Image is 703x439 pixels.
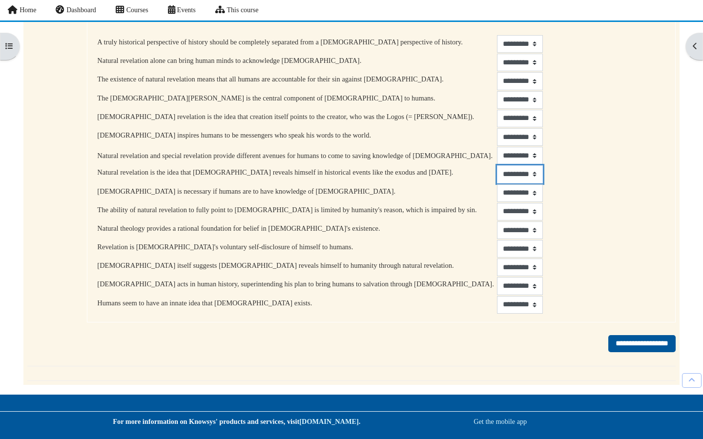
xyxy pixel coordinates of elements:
[97,94,494,102] p: The [DEMOGRAPHIC_DATA][PERSON_NAME] is the central component of [DEMOGRAPHIC_DATA] to humans.
[97,113,494,121] p: [DEMOGRAPHIC_DATA] revelation is the idea that creation itself points to the creator, who was the...
[97,280,494,288] p: [DEMOGRAPHIC_DATA] acts in human history, superintending his plan to bring humans to salvation th...
[97,146,494,165] td: Natural revelation and special revelation provide different avenues for humans to come to saving ...
[97,38,494,46] p: A truly historical perspective of history should be completely separated from a [DEMOGRAPHIC_DATA...
[97,299,494,307] p: Humans seem to have an innate idea that [DEMOGRAPHIC_DATA] exists.
[227,6,259,14] span: This course
[97,75,494,83] p: The existence of natural revelation means that all humans are accountable for their sin against [...
[97,206,494,214] p: The ability of natural revelation to fully point to [DEMOGRAPHIC_DATA] is limited by humanity's r...
[97,131,494,140] p: [DEMOGRAPHIC_DATA] inspires humans to be messengers who speak his words to the world.
[474,418,527,425] a: Get the mobile app
[97,224,494,233] p: Natural theology provides a rational foundation for belief in [DEMOGRAPHIC_DATA]'s existence.
[97,261,494,270] p: [DEMOGRAPHIC_DATA] itself suggests [DEMOGRAPHIC_DATA] reveals himself to humanity through natural...
[20,6,36,14] span: Home
[126,6,148,14] span: Courses
[97,243,494,251] p: Revelation is [DEMOGRAPHIC_DATA]'s voluntary self-disclosure of himself to humans.
[66,6,96,14] span: Dashboard
[299,418,358,425] a: [DOMAIN_NAME]
[97,187,494,196] p: [DEMOGRAPHIC_DATA] is necessary if humans are to have knowledge of [DEMOGRAPHIC_DATA].
[97,57,494,65] p: Natural revelation alone can bring human minds to acknowledge [DEMOGRAPHIC_DATA].
[97,168,494,177] p: Natural revelation is the idea that [DEMOGRAPHIC_DATA] reveals himself in historical events like ...
[113,418,360,425] strong: For more information on Knowsys' products and services, visit .
[177,6,196,14] span: Events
